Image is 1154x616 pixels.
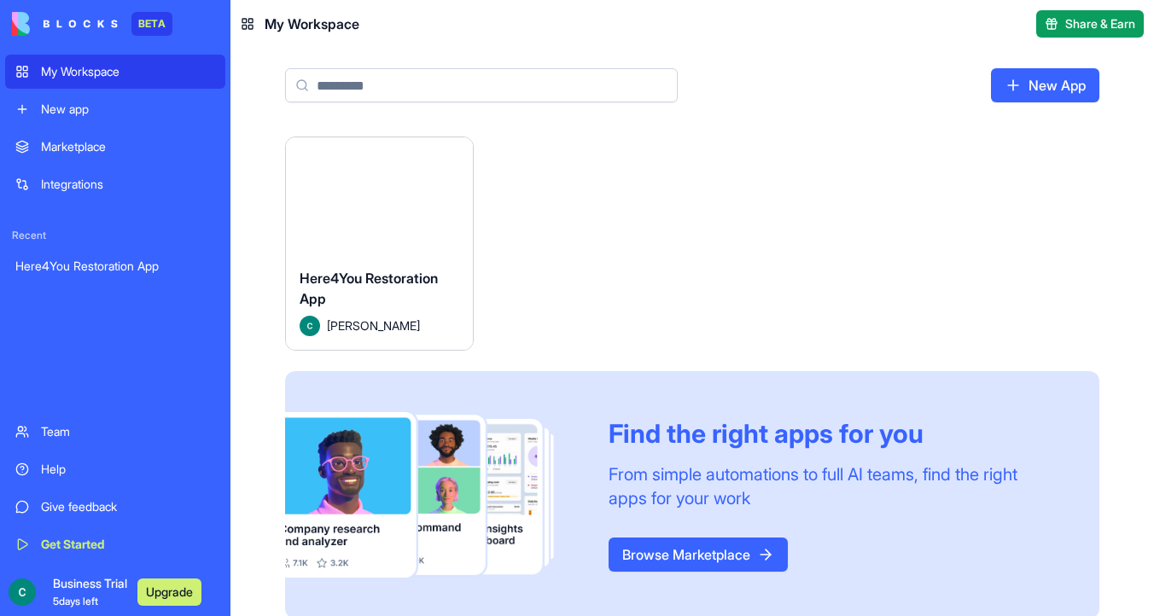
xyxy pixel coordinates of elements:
[300,316,320,336] img: Avatar
[5,130,225,164] a: Marketplace
[1065,15,1135,32] span: Share & Earn
[609,418,1058,449] div: Find the right apps for you
[1036,10,1144,38] button: Share & Earn
[15,258,215,275] div: Here4You Restoration App
[5,490,225,524] a: Give feedback
[53,575,127,609] span: Business Trial
[265,14,359,34] span: My Workspace
[5,452,225,486] a: Help
[609,538,788,572] a: Browse Marketplace
[5,55,225,89] a: My Workspace
[285,412,581,578] img: Frame_181_egmpey.png
[5,527,225,561] a: Get Started
[12,12,118,36] img: logo
[41,101,215,118] div: New app
[53,595,98,607] span: 5 days left
[41,498,215,515] div: Give feedback
[9,578,36,606] img: ACg8ocItyKQ4JGeqgO-2e73pA2ReSiPRTkhbRadNBFJC4iIJRQFcKg=s96-c
[12,12,172,36] a: BETA
[41,461,215,478] div: Help
[5,92,225,126] a: New app
[5,249,225,283] a: Here4You Restoration App
[609,462,1058,510] div: From simple automations to full AI teams, find the right apps for your work
[991,68,1099,102] a: New App
[285,137,474,351] a: Here4You Restoration AppAvatar[PERSON_NAME]
[41,63,215,80] div: My Workspace
[5,229,225,242] span: Recent
[327,317,420,334] span: [PERSON_NAME]
[131,12,172,36] div: BETA
[5,415,225,449] a: Team
[5,167,225,201] a: Integrations
[41,423,215,440] div: Team
[41,176,215,193] div: Integrations
[300,270,438,307] span: Here4You Restoration App
[41,138,215,155] div: Marketplace
[41,536,215,553] div: Get Started
[137,578,201,606] button: Upgrade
